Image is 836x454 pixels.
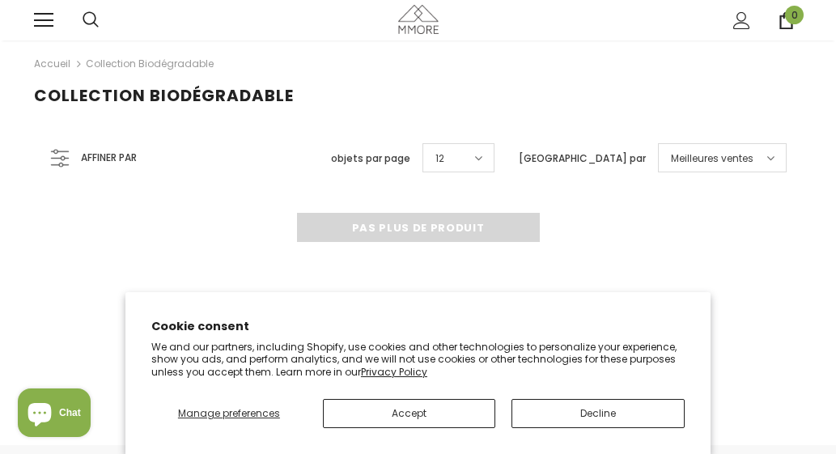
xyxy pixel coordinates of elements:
span: Manage preferences [178,406,280,420]
p: We and our partners, including Shopify, use cookies and other technologies to personalize your ex... [151,341,685,379]
button: Manage preferences [151,399,307,428]
button: Decline [511,399,685,428]
span: Collection biodégradable [34,84,294,107]
span: 12 [435,151,444,167]
label: [GEOGRAPHIC_DATA] par [519,151,646,167]
img: Cas MMORE [398,5,439,33]
span: 0 [785,6,804,24]
a: 0 [778,12,795,29]
a: Privacy Policy [361,365,427,379]
a: Collection biodégradable [86,57,214,70]
button: Accept [323,399,496,428]
inbox-online-store-chat: Shopify online store chat [13,388,95,441]
span: Affiner par [81,149,137,167]
span: Meilleures ventes [671,151,753,167]
a: Accueil [34,54,70,74]
h2: Cookie consent [151,318,685,335]
label: objets par page [331,151,410,167]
